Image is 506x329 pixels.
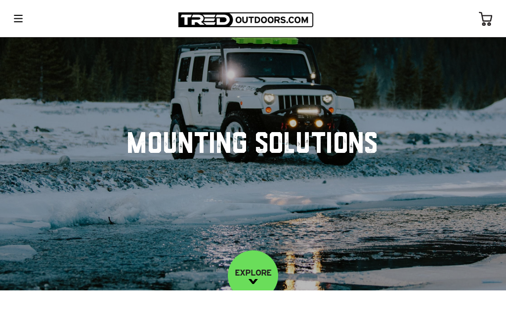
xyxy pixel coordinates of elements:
[178,12,313,27] img: TRED Outdoors America
[249,279,258,284] img: down-image
[228,250,278,301] a: EXPLORE
[128,132,379,159] h1: Mounting Solutions
[14,15,23,22] img: menu-icon
[479,12,492,26] img: cart-icon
